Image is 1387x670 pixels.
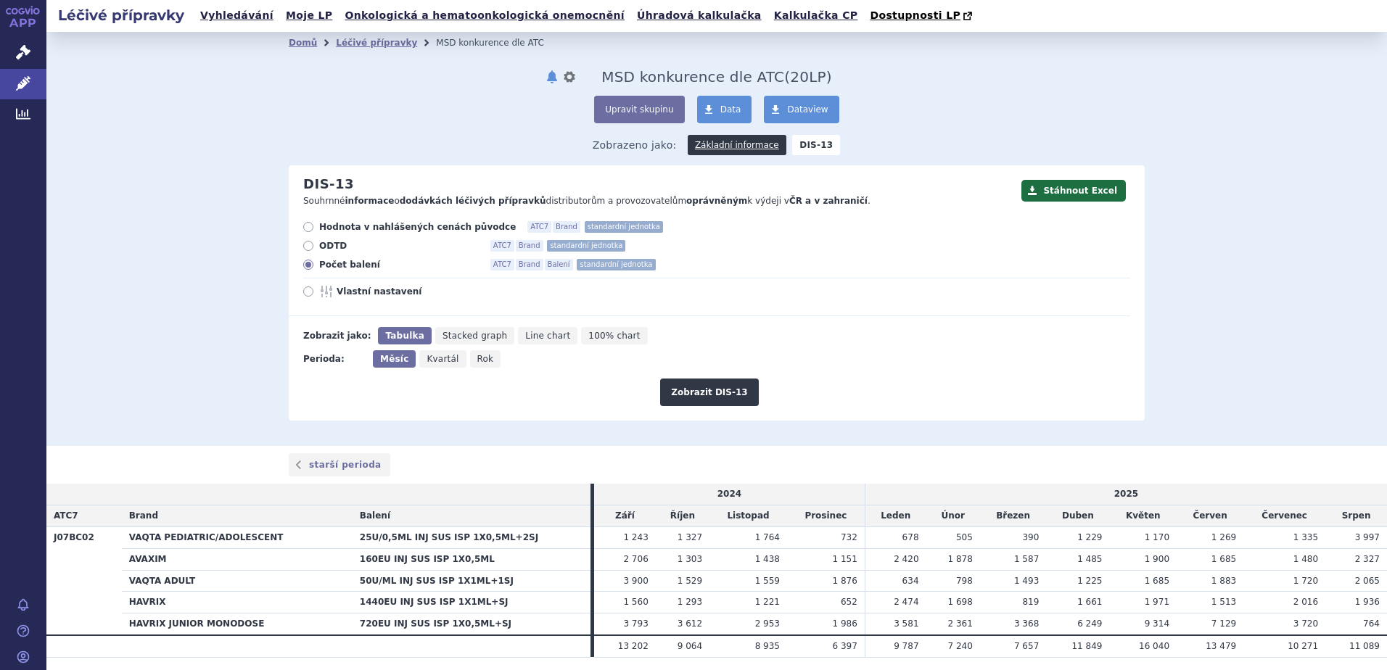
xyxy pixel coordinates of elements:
[1014,641,1039,651] span: 7 657
[594,96,684,123] button: Upravit skupinu
[1293,532,1318,542] span: 1 335
[832,641,857,651] span: 6 397
[303,176,354,192] h2: DIS-13
[527,221,551,233] span: ATC7
[623,619,648,629] span: 3 793
[1349,641,1380,651] span: 11 089
[1211,619,1236,629] span: 7 129
[841,597,857,607] span: 652
[1145,597,1169,607] span: 1 971
[770,6,863,25] a: Kalkulačka CP
[1363,619,1380,629] span: 764
[1022,532,1039,542] span: 390
[633,6,766,25] a: Úhradová kalkulačka
[1355,597,1380,607] span: 1 936
[678,532,702,542] span: 1 327
[902,532,919,542] span: 678
[755,597,780,607] span: 1 221
[956,576,973,586] span: 798
[947,641,972,651] span: 7 240
[755,619,780,629] span: 2 953
[1177,505,1243,527] td: Červen
[1206,641,1236,651] span: 13 479
[196,6,278,25] a: Vyhledávání
[1077,619,1102,629] span: 6 249
[926,505,980,527] td: Únor
[353,570,590,592] th: 50U/ML INJ SUS ISP 1X1ML+1SJ
[340,6,629,25] a: Onkologická a hematoonkologická onemocnění
[787,505,865,527] td: Prosinec
[337,286,496,297] span: Vlastní nastavení
[594,505,656,527] td: Září
[303,327,371,344] div: Zobrazit jako:
[516,240,543,252] span: Brand
[1109,505,1177,527] td: Květen
[46,526,122,634] th: J07BC02
[490,259,514,270] span: ATC7
[1021,180,1126,202] button: Stáhnout Excel
[789,196,868,206] strong: ČR a v zahraničí
[1211,554,1236,564] span: 1 685
[678,597,702,607] span: 1 293
[289,453,390,476] a: starší perioda
[678,554,702,564] span: 1 303
[947,554,972,564] span: 1 878
[678,619,702,629] span: 3 612
[129,510,158,521] span: Brand
[1022,597,1039,607] span: 819
[709,505,787,527] td: Listopad
[755,554,780,564] span: 1 438
[122,592,353,613] th: HAVRIX
[660,379,758,406] button: Zobrazit DIS-13
[764,96,839,123] a: Dataview
[1014,619,1039,629] span: 3 368
[303,195,1014,207] p: Souhrnné o distributorům a provozovatelům k výdeji v .
[353,548,590,570] th: 160EU INJ SUS ISP 1X0,5ML
[787,104,828,115] span: Dataview
[841,532,857,542] span: 732
[122,526,353,548] th: VAQTA PEDIATRIC/ADOLESCENT
[865,484,1387,505] td: 2025
[46,5,196,25] h2: Léčivé přípravky
[623,597,648,607] span: 1 560
[618,641,649,651] span: 13 202
[1077,576,1102,586] span: 1 225
[1288,641,1318,651] span: 10 271
[345,196,395,206] strong: informace
[1077,597,1102,607] span: 1 661
[54,510,78,521] span: ATC7
[490,240,514,252] span: ATC7
[1293,554,1318,564] span: 1 480
[562,68,577,86] button: nastavení
[1293,597,1318,607] span: 2 016
[902,576,919,586] span: 634
[303,350,366,368] div: Perioda:
[400,196,546,206] strong: dodávkách léčivých přípravků
[894,619,918,629] span: 3 581
[623,554,648,564] span: 2 706
[1211,576,1236,586] span: 1 883
[623,532,648,542] span: 1 243
[427,354,458,364] span: Kvartál
[1077,532,1102,542] span: 1 229
[360,510,390,521] span: Balení
[601,68,784,86] span: MSD konkurence dle ATC
[380,354,408,364] span: Měsíc
[1293,619,1318,629] span: 3 720
[790,68,809,86] span: 20
[894,641,918,651] span: 9 787
[832,576,857,586] span: 1 876
[1243,505,1325,527] td: Červenec
[122,613,353,635] th: HAVRIX JUNIOR MONODOSE
[1211,597,1236,607] span: 1 513
[353,613,590,635] th: 720EU INJ SUS ISP 1X0,5ML+SJ
[1355,576,1380,586] span: 2 065
[353,592,590,613] th: 1440EU INJ SUS ISP 1X1ML+SJ
[678,641,702,651] span: 9 064
[1355,554,1380,564] span: 2 327
[545,259,573,270] span: Balení
[1071,641,1102,651] span: 11 849
[686,196,747,206] strong: oprávněným
[319,221,516,233] span: Hodnota v nahlášených cenách původce
[720,104,741,115] span: Data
